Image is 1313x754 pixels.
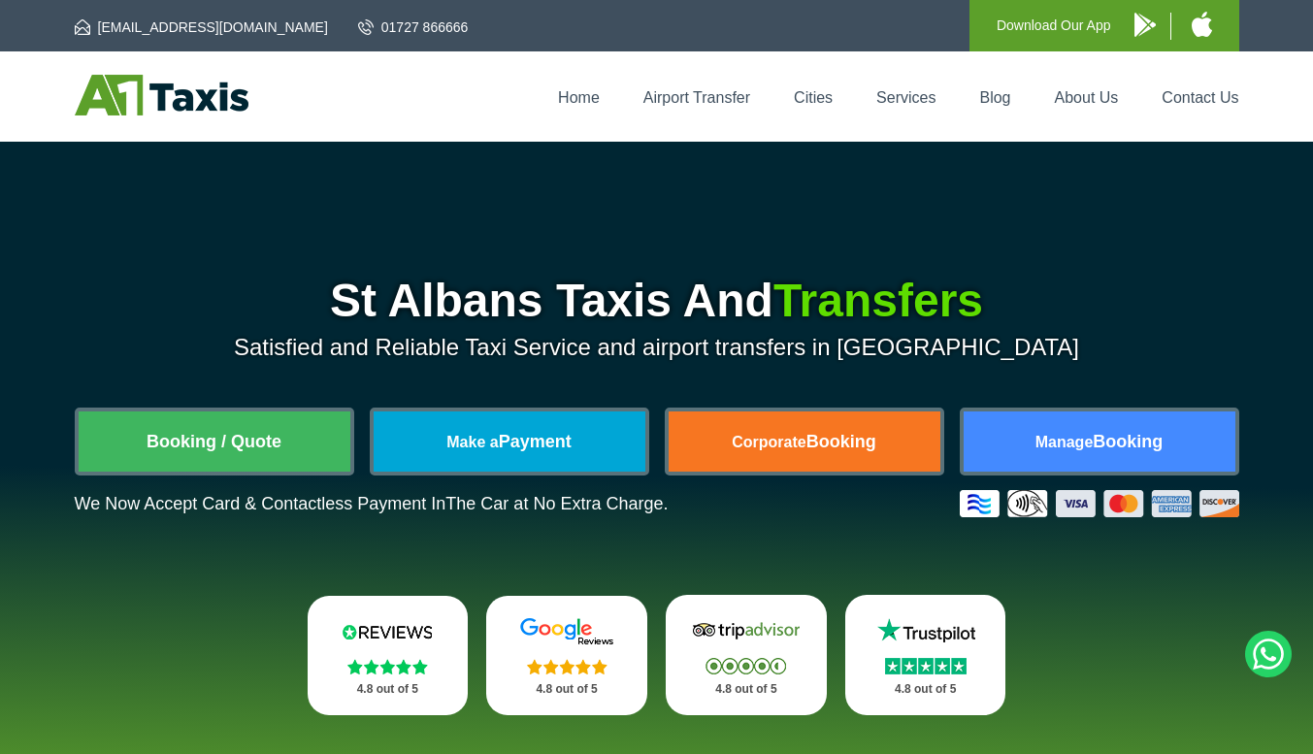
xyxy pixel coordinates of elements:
[75,17,328,37] a: [EMAIL_ADDRESS][DOMAIN_NAME]
[446,434,498,450] span: Make a
[885,658,967,674] img: Stars
[79,411,350,472] a: Booking / Quote
[773,275,983,326] span: Transfers
[75,334,1239,361] p: Satisfied and Reliable Taxi Service and airport transfers in [GEOGRAPHIC_DATA]
[1134,13,1156,37] img: A1 Taxis Android App
[445,494,668,513] span: The Car at No Extra Charge.
[997,14,1111,38] p: Download Our App
[794,89,833,106] a: Cities
[308,596,469,715] a: Reviews.io Stars 4.8 out of 5
[688,616,804,645] img: Tripadvisor
[876,89,936,106] a: Services
[347,659,428,674] img: Stars
[75,278,1239,324] h1: St Albans Taxis And
[845,595,1006,715] a: Trustpilot Stars 4.8 out of 5
[960,490,1239,517] img: Credit And Debit Cards
[329,677,447,702] p: 4.8 out of 5
[867,677,985,702] p: 4.8 out of 5
[329,617,445,646] img: Reviews.io
[964,411,1235,472] a: ManageBooking
[486,596,647,715] a: Google Stars 4.8 out of 5
[979,89,1010,106] a: Blog
[509,617,625,646] img: Google
[706,658,786,674] img: Stars
[1055,89,1119,106] a: About Us
[643,89,750,106] a: Airport Transfer
[732,434,805,450] span: Corporate
[666,595,827,715] a: Tripadvisor Stars 4.8 out of 5
[1035,434,1094,450] span: Manage
[558,89,600,106] a: Home
[669,411,940,472] a: CorporateBooking
[358,17,469,37] a: 01727 866666
[687,677,805,702] p: 4.8 out of 5
[75,494,669,514] p: We Now Accept Card & Contactless Payment In
[1162,89,1238,106] a: Contact Us
[374,411,645,472] a: Make aPayment
[1192,12,1212,37] img: A1 Taxis iPhone App
[868,616,984,645] img: Trustpilot
[508,677,626,702] p: 4.8 out of 5
[75,75,248,115] img: A1 Taxis St Albans LTD
[527,659,607,674] img: Stars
